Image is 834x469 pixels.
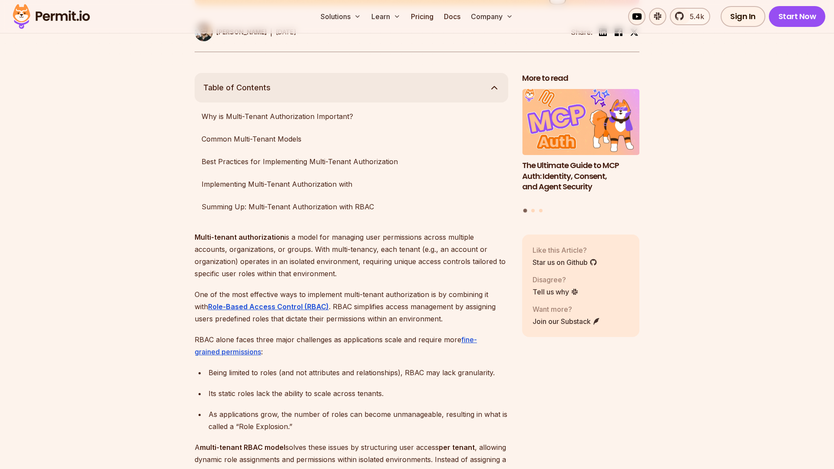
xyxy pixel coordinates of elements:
[533,287,579,297] a: Tell us why
[195,73,508,102] button: Table of Contents
[522,89,639,155] img: The Ultimate Guide to MCP Auth: Identity, Consent, and Agent Security
[203,82,271,94] span: Table of Contents
[533,257,597,268] a: Star us on Github
[685,11,704,22] span: 5.4k
[208,367,508,379] div: Being limited to roles (and not attributes and relationships), RBAC may lack granularity.
[208,302,329,311] a: Role-Based Access Control (RBAC)
[467,8,516,25] button: Company
[195,175,508,193] a: Implementing Multi-Tenant Authorization with
[522,160,639,192] h3: The Ultimate Guide to MCP Auth: Identity, Consent, and Agent Security
[539,209,543,212] button: Go to slide 3
[208,387,508,400] div: Its static roles lack the ability to scale across tenants.
[317,8,364,25] button: Solutions
[533,316,600,327] a: Join our Substack
[368,8,404,25] button: Learn
[195,153,508,170] a: Best Practices for Implementing Multi-Tenant Authorization
[195,198,508,215] a: Summing Up: Multi-Tenant Authorization with RBAC
[407,8,437,25] a: Pricing
[200,443,285,452] strong: multi-tenant RBAC model
[195,334,508,358] p: RBAC alone faces three major challenges as applications scale and require more :
[769,6,826,27] a: Start Now
[9,2,94,31] img: Permit logo
[531,209,535,212] button: Go to slide 2
[533,274,579,285] p: Disagree?
[195,231,508,280] p: is a model for managing user permissions across multiple accounts, organizations, or groups. With...
[533,304,600,314] p: Want more?
[533,245,597,255] p: Like this Article?
[522,89,639,214] div: Posts
[195,288,508,325] p: One of the most effective ways to implement multi-tenant authorization is by combining it with . ...
[522,89,639,203] li: 1 of 3
[208,408,508,433] div: As applications grow, the number of roles can become unmanageable, resulting in what is called a ...
[195,233,285,241] strong: Multi-tenant authorization
[522,73,639,84] h2: More to read
[195,130,508,148] a: Common Multi-Tenant Models
[522,89,639,203] a: The Ultimate Guide to MCP Auth: Identity, Consent, and Agent SecurityThe Ultimate Guide to MCP Au...
[440,8,464,25] a: Docs
[439,443,475,452] strong: per tenant
[195,108,508,125] a: Why is Multi-Tenant Authorization Important?
[523,208,527,212] button: Go to slide 1
[670,8,710,25] a: 5.4k
[721,6,765,27] a: Sign In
